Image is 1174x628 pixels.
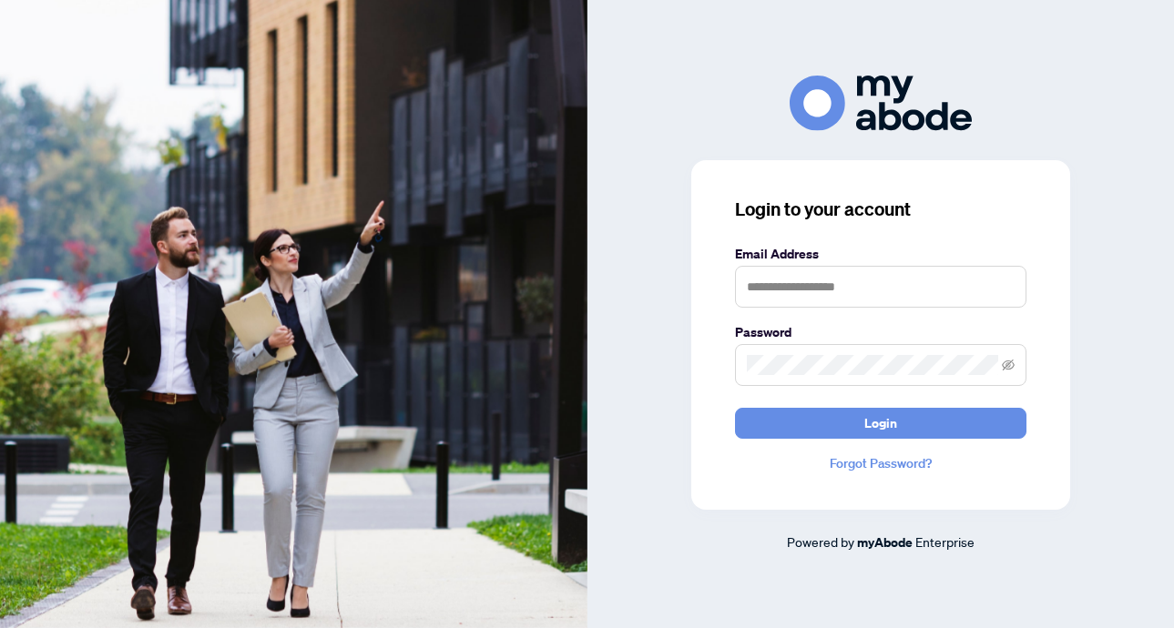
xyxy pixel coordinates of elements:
a: Forgot Password? [735,453,1026,473]
span: Login [864,409,897,438]
span: eye-invisible [1002,359,1015,371]
h3: Login to your account [735,197,1026,222]
label: Email Address [735,244,1026,264]
img: ma-logo [790,76,972,131]
button: Login [735,408,1026,439]
span: Enterprise [915,533,975,550]
span: Powered by [787,533,854,550]
a: myAbode [857,532,913,552]
label: Password [735,322,1026,342]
